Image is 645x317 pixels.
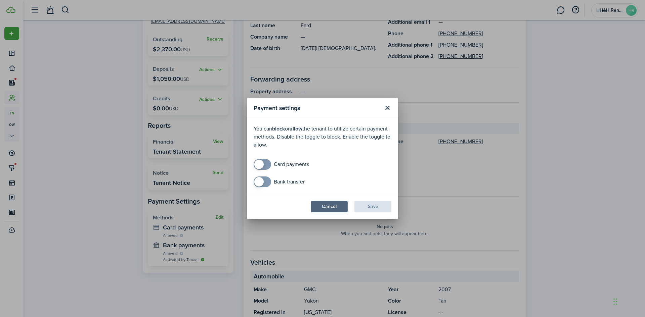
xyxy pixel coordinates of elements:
[311,201,348,212] button: Cancel
[254,125,391,149] p: You can or the tenant to utilize certain payment methods. Disable the toggle to block. Enable the...
[290,125,302,133] b: allow
[382,102,393,114] button: Close modal
[254,101,380,114] modal-title: Payment settings
[272,125,285,133] b: block
[611,285,645,317] iframe: Chat Widget
[613,292,617,312] div: Drag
